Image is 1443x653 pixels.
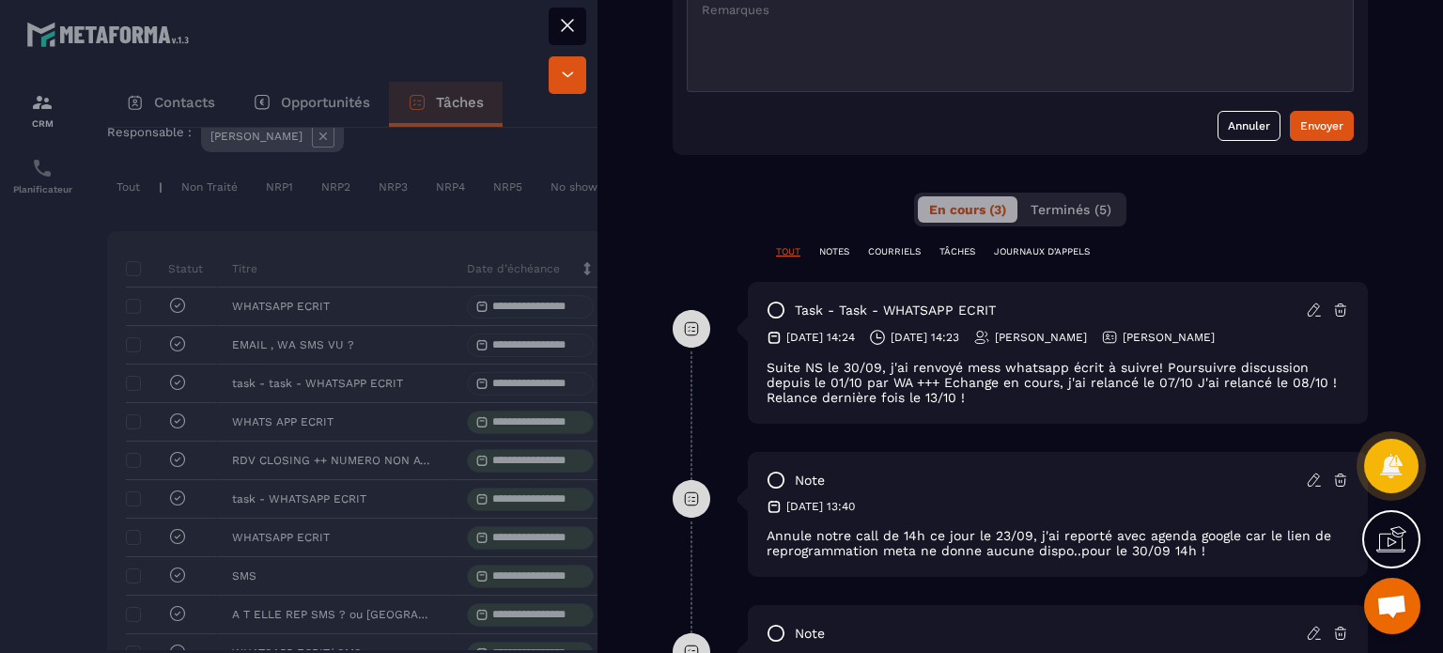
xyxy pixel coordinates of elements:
p: task - task - WHATSAPP ECRIT [795,302,996,319]
button: Terminés (5) [1019,196,1123,223]
div: Ouvrir le chat [1364,578,1420,634]
p: NOTES [819,245,849,258]
button: Envoyer [1290,111,1354,141]
div: Suite NS le 30/09, j'ai renvoyé mess whatsapp écrit à suivre! Poursuivre discussion depuis le 01/... [767,360,1349,405]
p: note [795,472,825,490]
p: [DATE] 14:24 [786,330,855,345]
p: TÂCHES [939,245,975,258]
p: JOURNAUX D'APPELS [994,245,1090,258]
span: Terminés (5) [1031,202,1111,217]
button: Annuler [1218,111,1280,141]
p: note [795,625,825,643]
p: Annule notre call de 14h ce jour le 23/09, j'ai reporté avec agenda google car le lien de reprogr... [767,528,1349,558]
p: [PERSON_NAME] [995,330,1087,345]
p: [PERSON_NAME] [1123,330,1215,345]
p: TOUT [776,245,800,258]
p: [DATE] 14:23 [891,330,959,345]
p: COURRIELS [868,245,921,258]
p: [DATE] 13:40 [786,499,855,514]
div: Envoyer [1300,117,1343,135]
span: En cours (3) [929,202,1006,217]
button: En cours (3) [918,196,1017,223]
